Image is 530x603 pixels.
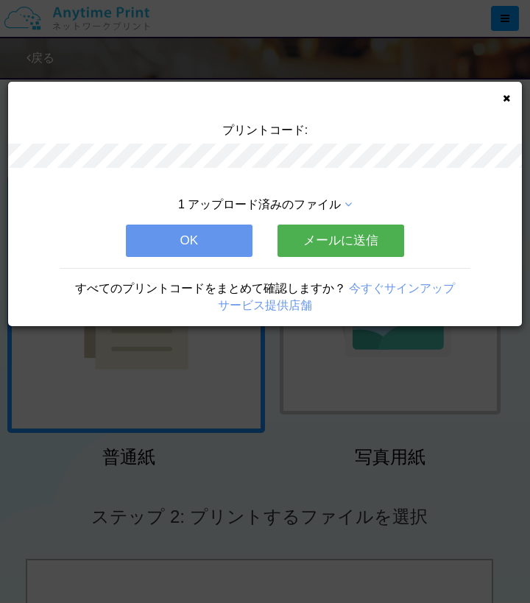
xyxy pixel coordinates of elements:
a: 今すぐサインアップ [349,282,455,295]
span: 1 アップロード済みのファイル [178,198,341,211]
span: すべてのプリントコードをまとめて確認しますか？ [75,282,346,295]
button: メールに送信 [278,225,404,257]
button: OK [126,225,252,257]
a: サービス提供店舗 [218,299,312,311]
span: プリントコード: [222,124,308,136]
